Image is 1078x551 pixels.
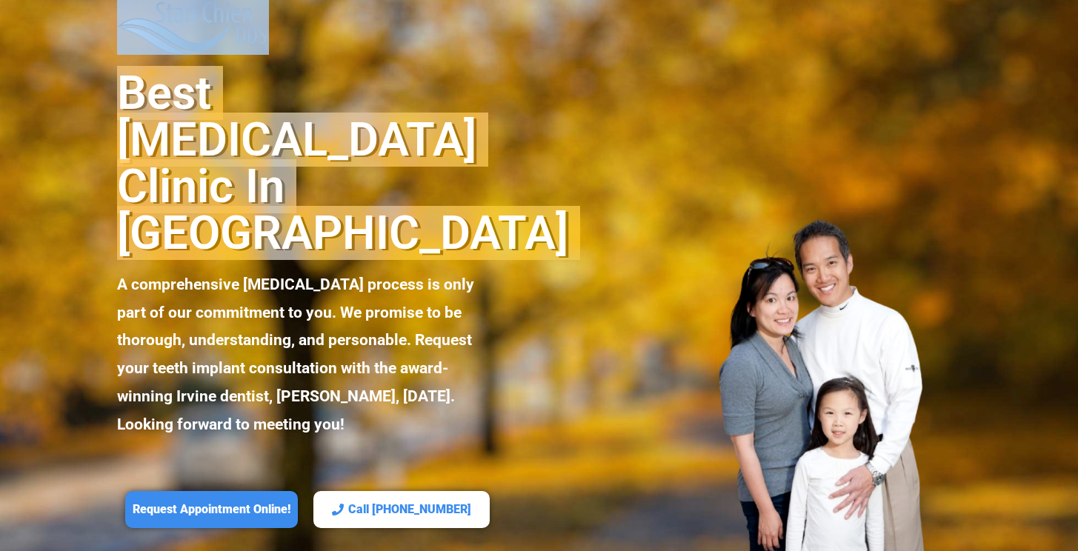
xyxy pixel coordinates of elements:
[313,491,490,529] a: Call [PHONE_NUMBER]
[125,491,298,529] a: Request Appointment Online!
[133,502,290,518] span: Request Appointment Online!
[117,271,497,439] p: A comprehensive [MEDICAL_DATA] process is only part of our commitment to you. We promise to be th...
[117,70,497,256] h2: Best [MEDICAL_DATA] Clinic in [GEOGRAPHIC_DATA]
[348,502,471,518] span: Call [PHONE_NUMBER]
